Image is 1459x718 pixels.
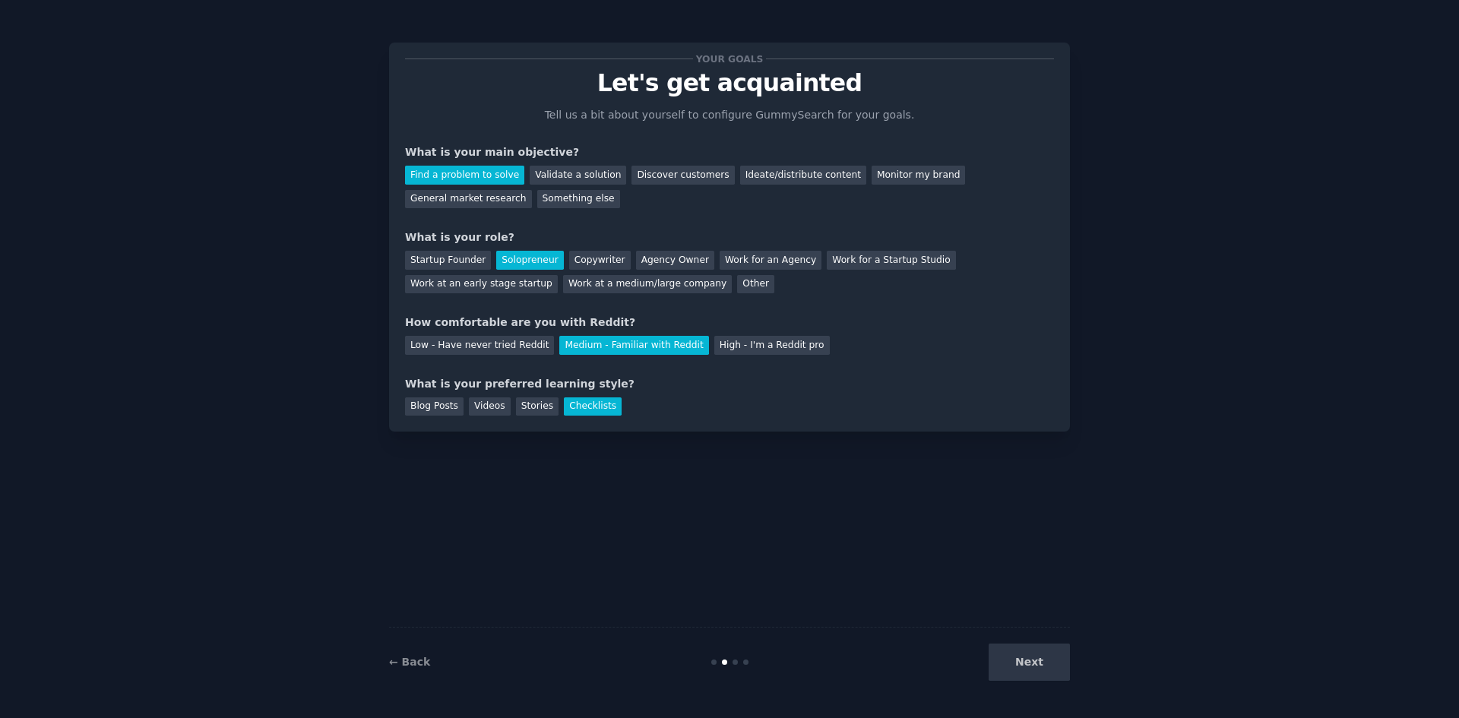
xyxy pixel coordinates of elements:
[538,107,921,123] p: Tell us a bit about yourself to configure GummySearch for your goals.
[737,275,774,294] div: Other
[564,397,622,416] div: Checklists
[496,251,563,270] div: Solopreneur
[872,166,965,185] div: Monitor my brand
[714,336,830,355] div: High - I'm a Reddit pro
[537,190,620,209] div: Something else
[827,251,955,270] div: Work for a Startup Studio
[563,275,732,294] div: Work at a medium/large company
[389,656,430,668] a: ← Back
[569,251,631,270] div: Copywriter
[530,166,626,185] div: Validate a solution
[559,336,708,355] div: Medium - Familiar with Reddit
[405,70,1054,96] p: Let's get acquainted
[631,166,734,185] div: Discover customers
[405,315,1054,331] div: How comfortable are you with Reddit?
[405,376,1054,392] div: What is your preferred learning style?
[405,336,554,355] div: Low - Have never tried Reddit
[693,51,766,67] span: Your goals
[636,251,714,270] div: Agency Owner
[405,251,491,270] div: Startup Founder
[405,397,464,416] div: Blog Posts
[720,251,821,270] div: Work for an Agency
[516,397,559,416] div: Stories
[469,397,511,416] div: Videos
[405,144,1054,160] div: What is your main objective?
[740,166,866,185] div: Ideate/distribute content
[405,190,532,209] div: General market research
[405,275,558,294] div: Work at an early stage startup
[405,229,1054,245] div: What is your role?
[405,166,524,185] div: Find a problem to solve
